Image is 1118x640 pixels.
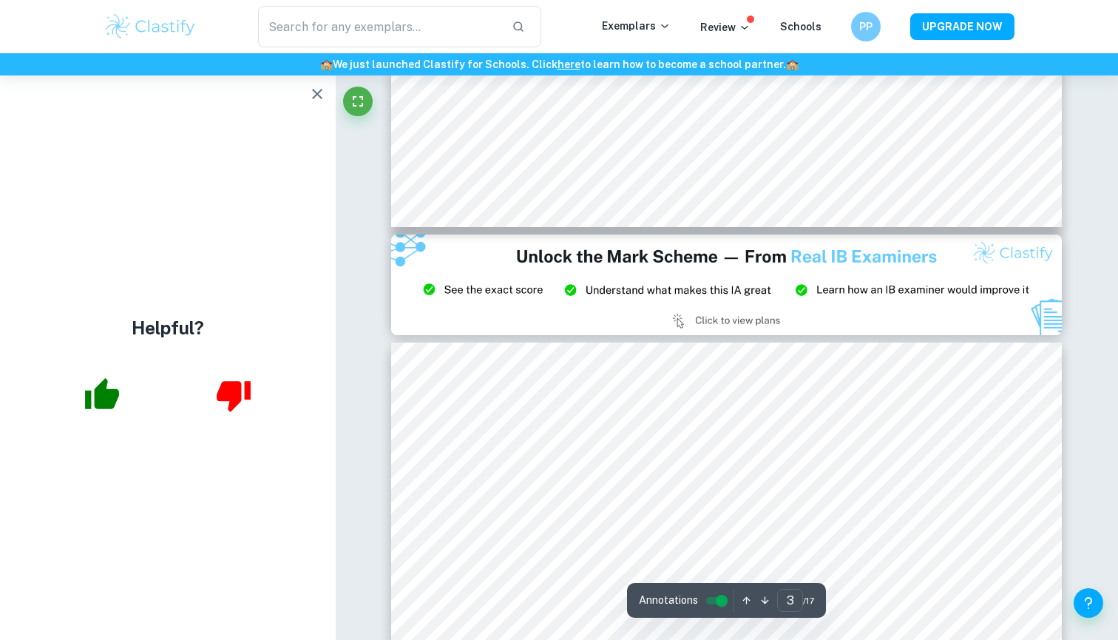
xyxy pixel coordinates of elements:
p: Exemplars [602,18,671,34]
span: 🏫 [786,58,799,70]
a: here [558,58,580,70]
input: Search for any exemplars... [258,6,500,47]
span: / 17 [803,594,814,607]
img: Clastify logo [104,12,197,41]
span: 🏫 [320,58,333,70]
button: UPGRADE NOW [910,13,1014,40]
h6: We just launched Clastify for Schools. Click to learn how to become a school partner. [3,56,1115,73]
button: PP [851,12,881,41]
p: Review [700,19,751,36]
button: Fullscreen [343,87,373,116]
button: Help and Feedback [1074,588,1103,618]
a: Schools [780,21,821,33]
h6: PP [858,18,875,35]
h4: Helpful? [132,314,204,341]
img: Ad [391,235,1062,335]
span: Annotations [639,593,698,608]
